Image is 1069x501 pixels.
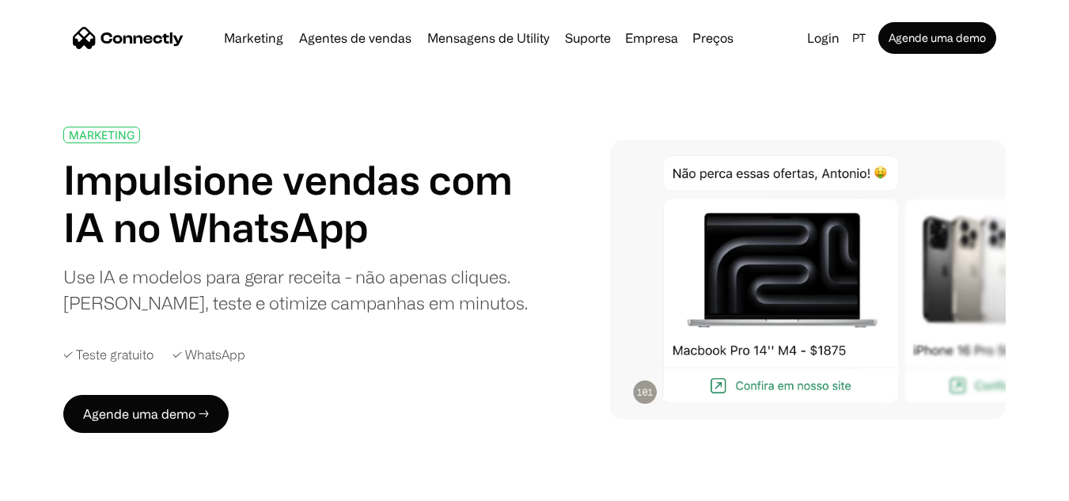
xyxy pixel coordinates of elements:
[172,347,245,362] div: ✓ WhatsApp
[63,347,154,362] div: ✓ Teste gratuito
[218,32,290,44] a: Marketing
[16,472,95,495] aside: Language selected: Português (Brasil)
[559,32,617,44] a: Suporte
[878,22,996,54] a: Agende uma demo
[686,32,740,44] a: Preços
[73,26,184,50] a: home
[846,27,875,49] div: pt
[421,32,555,44] a: Mensagens de Utility
[293,32,418,44] a: Agentes de vendas
[63,156,529,251] h1: Impulsione vendas com IA no WhatsApp
[852,27,866,49] div: pt
[63,395,229,433] a: Agende uma demo →
[32,473,95,495] ul: Language list
[63,264,529,316] div: Use IA e modelos para gerar receita - não apenas cliques. [PERSON_NAME], teste e otimize campanha...
[620,27,683,49] div: Empresa
[625,27,678,49] div: Empresa
[69,129,135,141] div: MARKETING
[801,27,846,49] a: Login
